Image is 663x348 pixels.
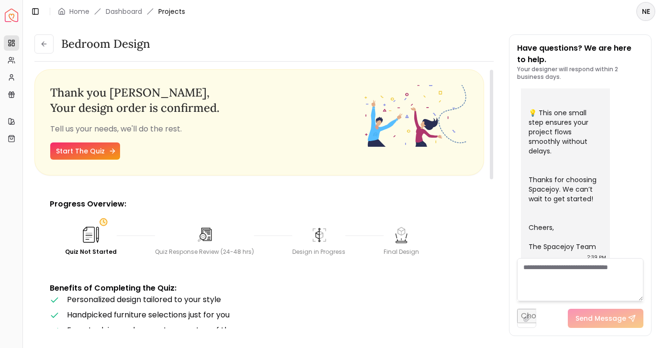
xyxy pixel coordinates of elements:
p: Your designer will respond within 2 business days. [517,65,644,81]
img: Spacejoy Logo [5,9,18,22]
span: NE [637,3,654,20]
img: Design in Progress [309,225,329,244]
a: Start The Quiz [50,142,120,160]
p: Have questions? We are here to help. [517,43,644,65]
img: Quiz Response Review (24-48 hrs) [195,225,214,244]
div: Quiz Response Review (24-48 hrs) [155,248,254,256]
div: 2:39 PM [587,252,606,262]
span: [PERSON_NAME] [110,85,207,100]
div: Design in Progress [292,248,345,256]
span: Personalized design tailored to your style [67,294,221,305]
img: Fun quiz start - image [364,85,468,147]
img: Quiz Not Started [80,224,101,245]
div: Final Design [384,248,419,256]
a: Dashboard [106,7,142,16]
a: Home [69,7,89,16]
p: Benefits of Completing the Quiz: [50,283,469,294]
button: NE [636,2,655,21]
nav: breadcrumb [58,7,185,16]
span: Handpicked furniture selections just for you [67,309,230,320]
a: Spacejoy [5,9,18,22]
p: Tell us your needs, we'll do the rest. [50,123,364,135]
img: Final Design [392,225,411,244]
p: Progress Overview: [50,198,469,210]
span: Projects [158,7,185,16]
h3: Bedroom design [61,36,150,52]
div: Quiz Not Started [65,248,117,256]
h3: Thank you , Your design order is confirmed. [50,85,364,116]
span: Expert advice and support every step of the way [67,325,251,336]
